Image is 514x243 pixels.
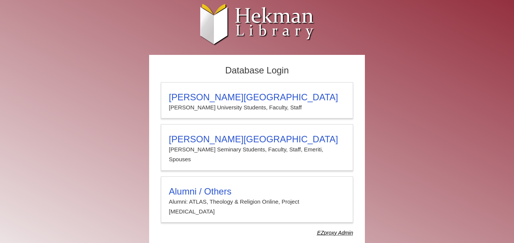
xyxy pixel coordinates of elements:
[161,82,353,118] a: [PERSON_NAME][GEOGRAPHIC_DATA][PERSON_NAME] University Students, Faculty, Staff
[169,134,345,145] h3: [PERSON_NAME][GEOGRAPHIC_DATA]
[169,197,345,217] p: Alumni: ATLAS, Theology & Religion Online, Project [MEDICAL_DATA]
[169,186,345,217] summary: Alumni / OthersAlumni: ATLAS, Theology & Religion Online, Project [MEDICAL_DATA]
[169,145,345,165] p: [PERSON_NAME] Seminary Students, Faculty, Staff, Emeriti, Spouses
[317,230,353,236] dfn: Use Alumni login
[161,124,353,171] a: [PERSON_NAME][GEOGRAPHIC_DATA][PERSON_NAME] Seminary Students, Faculty, Staff, Emeriti, Spouses
[169,186,345,197] h3: Alumni / Others
[169,103,345,112] p: [PERSON_NAME] University Students, Faculty, Staff
[169,92,345,103] h3: [PERSON_NAME][GEOGRAPHIC_DATA]
[157,63,357,78] h2: Database Login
